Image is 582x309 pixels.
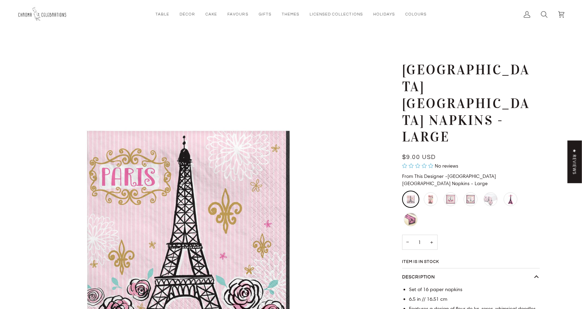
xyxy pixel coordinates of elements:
[568,140,582,183] div: Click to open Judge.me floating reviews tab
[402,235,413,250] button: Decrease quantity
[435,163,458,169] span: No reviews
[282,11,299,17] span: Themes
[402,260,451,264] span: Item is in stock
[227,11,248,17] span: Favours
[402,211,419,228] li: Pink Parisian Eiffel Tower Table Runner
[402,191,419,208] li: Eiffel Tower Paris Napkins - Large
[402,173,496,187] span: [GEOGRAPHIC_DATA] [GEOGRAPHIC_DATA] Napkins - Large
[442,191,459,208] li: Eiffel Tower Paris Plates - Large
[445,173,448,179] span: -
[180,11,195,17] span: Décor
[462,191,479,208] li: Eiffel Tower Paris Plates - Small
[402,268,540,286] button: Description
[402,173,444,179] span: From This Designer
[502,191,519,208] li: Eiffel Tower Favour Boxes
[310,11,363,17] span: Licensed Collections
[259,11,271,17] span: Gifts
[402,235,438,250] input: Quantity
[409,296,540,303] li: 6.5 in // 16.51 cm
[402,154,436,160] span: $9.00 USD
[155,11,169,17] span: Table
[482,191,499,208] li: Pink Parisian Eiffel Tower Table Cover
[409,286,540,294] li: Set of 16 paper napkins
[426,235,438,250] button: Increase quantity
[373,11,395,17] span: Holidays
[402,62,535,146] h1: [GEOGRAPHIC_DATA] [GEOGRAPHIC_DATA] Napkins - Large
[205,11,217,17] span: Cake
[17,5,69,23] img: Chroma Celebrations
[405,11,427,17] span: Colours
[422,191,439,208] li: Parisian Guest Towel Napkins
